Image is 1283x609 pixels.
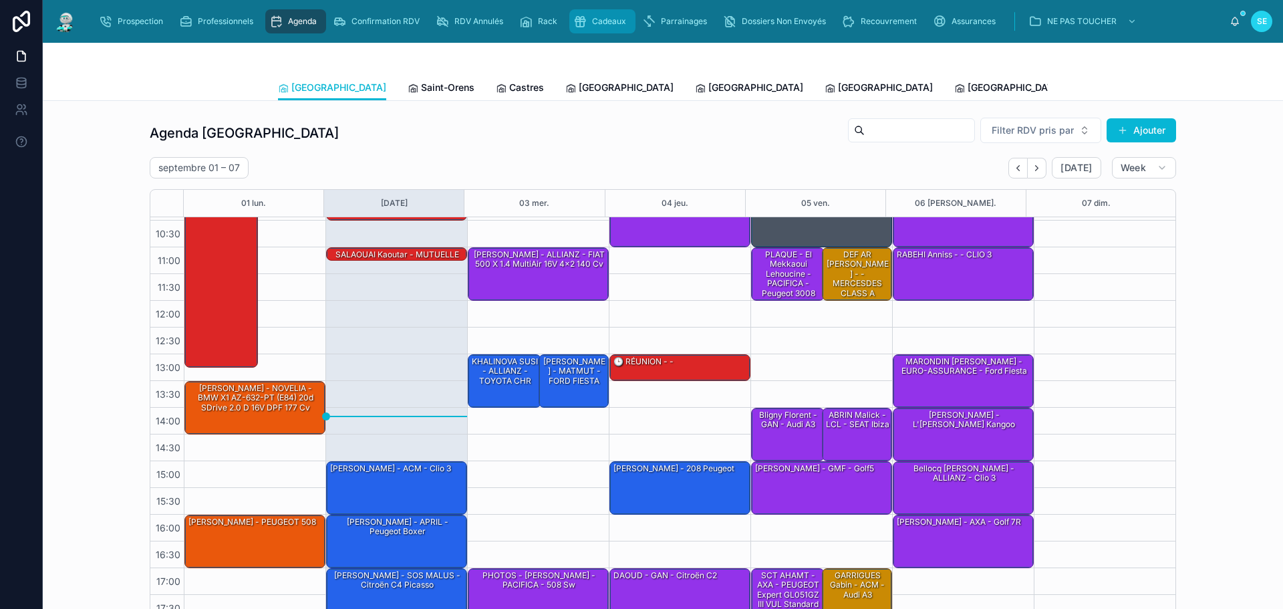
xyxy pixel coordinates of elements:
div: Chapeau [PERSON_NAME] - AXA - Renault modus [610,195,750,247]
a: Prospection [95,9,172,33]
button: Week [1112,157,1176,178]
span: 14:00 [152,415,184,427]
button: Ajouter [1107,118,1176,142]
span: [GEOGRAPHIC_DATA] [291,81,386,94]
div: Bellocq [PERSON_NAME] - ALLIANZ - Clio 3 [895,463,1032,485]
div: [PERSON_NAME] - MATMUT - FORD FIESTA [539,355,609,407]
a: Agenda [265,9,326,33]
div: [PERSON_NAME] - AXA - Golf 7R [895,516,1022,528]
div: [PERSON_NAME] - APRIL - Peugeot boxer [327,515,466,568]
span: 13:30 [152,388,184,400]
span: 17:00 [153,576,184,587]
a: Rack [515,9,567,33]
div: 🕒 RÉUNION - - [610,355,750,380]
div: [PERSON_NAME] - PEUGEOT 508 [185,515,325,568]
a: NE PAS TOUCHER [1024,9,1143,33]
div: PLAQUE - El Mekkaoui Lehoucine - PACIFICA - peugeot 3008 [752,248,824,300]
span: RDV Annulés [454,16,503,27]
div: [PERSON_NAME] - ACM - Clio 3 [329,463,452,475]
div: scrollable content [88,7,1230,36]
span: Castres [509,81,544,94]
span: Prospection [118,16,163,27]
button: 04 jeu. [662,190,688,217]
button: 01 lun. [241,190,266,217]
a: RDV Annulés [432,9,513,33]
span: 12:00 [152,308,184,320]
a: Recouvrement [838,9,926,33]
span: 16:30 [152,549,184,560]
div: RABEHI Anniss - - CLIO 3 [893,248,1033,300]
div: [PERSON_NAME] - ALLIANZ - FIAT 500 X 1.4 MultiAir 16V 4x2 140 cv [470,249,607,271]
span: [DATE] [1060,162,1092,174]
span: 15:00 [153,469,184,480]
div: KHALINOVA SUSI - ALLIANZ - TOYOTA CHR [468,355,541,407]
div: MARONDIN [PERSON_NAME] - EURO-ASSURANCE - Ford fiesta [893,355,1033,407]
a: Castres [496,76,544,102]
div: [PERSON_NAME] - AXA - Golf 7R [893,515,1033,568]
span: [GEOGRAPHIC_DATA] [838,81,933,94]
a: Assurances [929,9,1005,33]
a: Dossiers Non Envoyés [719,9,835,33]
span: 14:30 [152,442,184,453]
div: DAOUD - GAN - Citroën C2 [612,570,718,582]
div: Seb absent la matinée - - [185,141,257,367]
div: SALAOUAI Kaoutar - MUTUELLE DE POITIERS - Clio 4 [327,248,466,261]
div: [PERSON_NAME] - L'OLIVIER - Citroën c3 [893,195,1033,247]
div: [PERSON_NAME] - 208 Peugeot [610,462,750,514]
div: [PERSON_NAME] - 208 Peugeot [612,463,736,475]
div: SALAOUAI Kaoutar - MUTUELLE DE POITIERS - Clio 4 [329,249,466,271]
div: [PERSON_NAME] - PEUGEOT 508 [187,516,317,528]
div: [PERSON_NAME] - GMF - Golf5 [754,463,875,475]
h1: Agenda [GEOGRAPHIC_DATA] [150,124,339,142]
a: [GEOGRAPHIC_DATA] [825,76,933,102]
img: App logo [53,11,78,32]
button: 07 dim. [1082,190,1111,217]
span: [GEOGRAPHIC_DATA] [708,81,803,94]
span: SE [1257,16,1267,27]
span: Cadeaux [592,16,626,27]
div: PHOTOS - [PERSON_NAME] - PACIFICA - 508 sw [470,570,607,592]
div: ABRIN Malick - LCL - SEAT Ibiza [825,409,891,431]
div: [PERSON_NAME] - L'[PERSON_NAME] kangoo [895,409,1032,431]
span: [GEOGRAPHIC_DATA] [579,81,674,94]
button: Next [1028,158,1046,178]
div: ABRIN Malick - LCL - SEAT Ibiza [823,408,892,461]
div: [PERSON_NAME] - GMF - Golf5 [752,462,891,514]
h2: septembre 01 – 07 [158,161,240,174]
a: Parrainages [638,9,716,33]
span: Recouvrement [861,16,917,27]
button: [DATE] [381,190,408,217]
a: Saint-Orens [408,76,474,102]
div: [PERSON_NAME] - L'[PERSON_NAME] kangoo [893,408,1033,461]
button: 03 mer. [519,190,549,217]
div: [PERSON_NAME] - MATMUT - FORD FIESTA [541,356,608,387]
div: [PERSON_NAME] - ALLIANZ - FIAT 500 X 1.4 MultiAir 16V 4x2 140 cv [468,248,608,300]
button: 06 [PERSON_NAME]. [915,190,996,217]
span: 11:00 [154,255,184,266]
span: Parrainages [661,16,707,27]
div: [PERSON_NAME] - NOVELIA - BMW X1 AZ-632-PT (E84) 20d sDrive 2.0 d 16V DPF 177 cv [187,382,324,414]
span: Saint-Orens [421,81,474,94]
span: Assurances [952,16,996,27]
div: KHALINOVA SUSI - ALLIANZ - TOYOTA CHR [470,356,540,387]
div: [PERSON_NAME] - NOVELIA - BMW X1 AZ-632-PT (E84) 20d sDrive 2.0 d 16V DPF 177 cv [185,382,325,434]
span: 13:00 [152,362,184,373]
span: NE PAS TOUCHER [1047,16,1117,27]
div: Bligny Florent - GAN - Audi A3 [752,408,824,461]
button: 05 ven. [801,190,830,217]
button: Back [1008,158,1028,178]
div: DEF AR [PERSON_NAME] - - MERCESDES CLASS A [825,249,891,299]
span: Agenda [288,16,317,27]
button: Select Button [980,118,1101,143]
div: PLAQUE - El Mekkaoui Lehoucine - PACIFICA - peugeot 3008 [754,249,823,299]
div: [PERSON_NAME] - APRIL - Peugeot boxer [329,516,466,538]
a: [GEOGRAPHIC_DATA] [565,76,674,102]
div: DEF AR [PERSON_NAME] - - MERCESDES CLASS A [823,248,892,300]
